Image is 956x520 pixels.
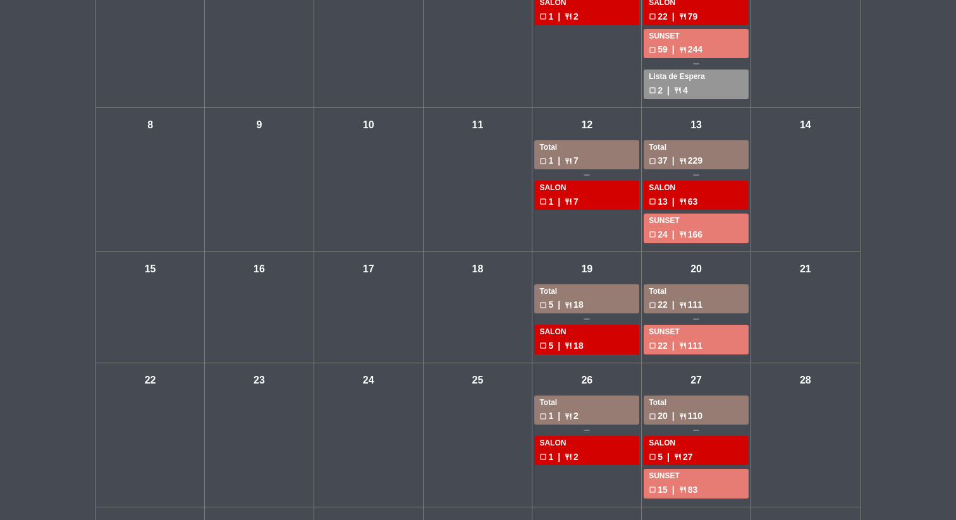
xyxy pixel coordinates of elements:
div: 14 [794,114,816,136]
span: | [558,339,560,353]
div: 1 7 [539,154,634,168]
div: 12 [576,114,598,136]
div: Total [539,286,634,298]
span: | [558,298,560,312]
div: 5 27 [649,450,744,464]
div: 15 83 [649,483,744,497]
div: 10 [357,114,379,136]
span: restaurant [565,342,572,349]
div: 1 2 [539,409,634,423]
span: restaurant [674,453,682,461]
span: restaurant [565,453,572,461]
span: restaurant [565,198,572,205]
span: | [672,339,675,353]
span: check_box_outline_blank [539,157,547,165]
div: SALON [539,182,634,195]
div: Total [649,286,744,298]
span: | [558,154,560,168]
span: | [672,483,675,497]
div: 9 [248,114,270,136]
div: 21 [794,258,816,281]
span: check_box_outline_blank [649,453,656,461]
div: 19 [576,258,598,281]
div: SUNSET [649,470,744,483]
div: Total [539,397,634,409]
span: restaurant [679,486,687,493]
span: | [667,83,670,98]
span: | [672,9,675,24]
div: SALON [539,437,634,450]
span: | [558,409,560,423]
div: 1 2 [539,450,634,464]
span: check_box_outline_blank [539,198,547,205]
span: restaurant [679,301,687,309]
span: check_box_outline_blank [649,13,656,20]
div: 27 [685,370,708,392]
div: 16 [248,258,270,281]
span: restaurant [679,342,687,349]
span: | [558,195,560,209]
div: SALON [539,326,634,339]
div: 20 [685,258,708,281]
span: | [672,409,675,423]
div: 22 79 [649,9,744,24]
span: restaurant [679,231,687,238]
span: check_box_outline_blank [539,342,547,349]
div: 1 7 [539,195,634,209]
div: 22 111 [649,298,744,312]
span: restaurant [679,413,687,420]
span: restaurant [679,13,687,20]
span: check_box_outline_blank [649,87,656,94]
span: check_box_outline_blank [539,301,547,309]
span: restaurant [565,413,572,420]
div: 1 2 [539,9,634,24]
div: SALON [649,437,744,450]
div: SUNSET [649,215,744,227]
div: SUNSET [649,30,744,43]
div: 13 [685,114,708,136]
div: 24 166 [649,227,744,242]
span: check_box_outline_blank [649,198,656,205]
div: 24 [357,370,379,392]
div: 5 18 [539,339,634,353]
div: 13 63 [649,195,744,209]
span: | [672,195,675,209]
span: check_box_outline_blank [649,486,656,493]
div: 11 [467,114,489,136]
div: 37 229 [649,154,744,168]
span: check_box_outline_blank [539,13,547,20]
span: check_box_outline_blank [649,157,656,165]
span: restaurant [565,13,572,20]
span: | [672,227,675,242]
div: 59 244 [649,42,744,57]
span: check_box_outline_blank [649,413,656,420]
div: 26 [576,370,598,392]
span: check_box_outline_blank [539,413,547,420]
span: restaurant [565,301,572,309]
div: 25 [467,370,489,392]
div: 17 [357,258,379,281]
div: Lista de Espera [649,71,744,83]
span: check_box_outline_blank [539,453,547,461]
div: 8 [139,114,161,136]
span: | [672,154,675,168]
span: check_box_outline_blank [649,301,656,309]
span: | [667,450,670,464]
span: | [672,298,675,312]
div: 22 111 [649,339,744,353]
div: 28 [794,370,816,392]
span: restaurant [565,157,572,165]
div: Total [649,397,744,409]
div: Total [539,142,634,154]
div: 23 [248,370,270,392]
div: 20 110 [649,409,744,423]
span: restaurant [679,198,687,205]
span: | [558,450,560,464]
div: 22 [139,370,161,392]
div: SUNSET [649,326,744,339]
span: | [558,9,560,24]
span: restaurant [679,157,687,165]
div: 15 [139,258,161,281]
span: | [672,42,675,57]
span: restaurant [674,87,682,94]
